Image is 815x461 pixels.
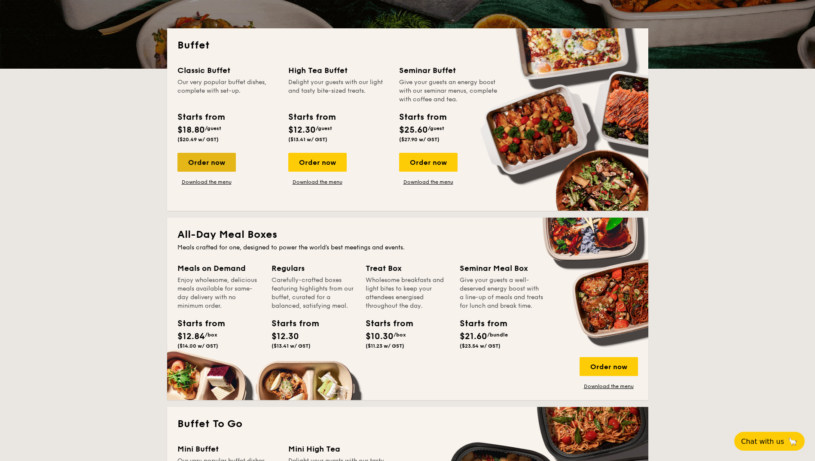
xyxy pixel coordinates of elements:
[288,78,389,104] div: Delight your guests with our light and tasty bite-sized treats.
[288,136,327,143] span: ($13.41 w/ GST)
[394,332,406,338] span: /box
[460,262,543,274] div: Seminar Meal Box
[205,125,221,131] span: /guest
[399,111,446,124] div: Starts from
[177,39,638,52] h2: Buffet
[177,343,218,349] span: ($14.00 w/ GST)
[366,276,449,310] div: Wholesome breakfasts and light bites to keep your attendees energised throughout the day.
[399,64,500,76] div: Seminar Buffet
[428,125,444,131] span: /guest
[272,331,299,342] span: $12.30
[288,125,316,135] span: $12.30
[366,262,449,274] div: Treat Box
[366,331,394,342] span: $10.30
[272,262,355,274] div: Regulars
[177,417,638,431] h2: Buffet To Go
[177,179,236,185] a: Download the menu
[288,153,347,172] div: Order now
[177,317,216,330] div: Starts from
[177,276,261,310] div: Enjoy wholesome, delicious meals available for same-day delivery with no minimum order.
[399,78,500,104] div: Give your guests an energy boost with our seminar menus, complete with coffee and tea.
[177,243,638,252] div: Meals crafted for one, designed to power the world's best meetings and events.
[460,331,487,342] span: $21.60
[205,332,217,338] span: /box
[734,432,805,451] button: Chat with us🦙
[316,125,332,131] span: /guest
[177,64,278,76] div: Classic Buffet
[177,331,205,342] span: $12.84
[177,443,278,455] div: Mini Buffet
[460,343,501,349] span: ($23.54 w/ GST)
[460,317,498,330] div: Starts from
[288,64,389,76] div: High Tea Buffet
[177,262,261,274] div: Meals on Demand
[399,153,458,172] div: Order now
[399,179,458,185] a: Download the menu
[366,343,404,349] span: ($11.23 w/ GST)
[272,276,355,310] div: Carefully-crafted boxes featuring highlights from our buffet, curated for a balanced, satisfying ...
[399,136,440,143] span: ($27.90 w/ GST)
[741,437,784,446] span: Chat with us
[177,125,205,135] span: $18.80
[177,153,236,172] div: Order now
[580,357,638,376] div: Order now
[288,443,389,455] div: Mini High Tea
[366,317,404,330] div: Starts from
[272,317,310,330] div: Starts from
[399,125,428,135] span: $25.60
[288,111,335,124] div: Starts from
[177,111,224,124] div: Starts from
[487,332,508,338] span: /bundle
[288,179,347,185] a: Download the menu
[177,78,278,104] div: Our very popular buffet dishes, complete with set-up.
[788,437,798,446] span: 🦙
[177,136,219,143] span: ($20.49 w/ GST)
[272,343,311,349] span: ($13.41 w/ GST)
[177,228,638,242] h2: All-Day Meal Boxes
[460,276,543,310] div: Give your guests a well-deserved energy boost with a line-up of meals and treats for lunch and br...
[580,383,638,390] a: Download the menu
